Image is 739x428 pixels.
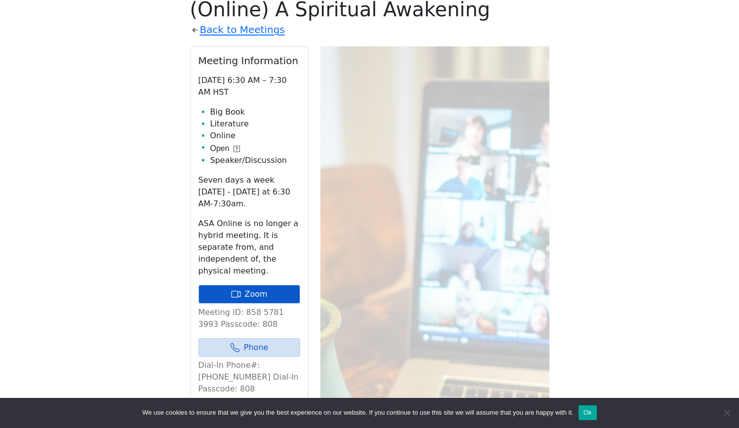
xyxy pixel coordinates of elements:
[142,408,573,418] span: We use cookies to ensure that we give you the best experience on our website. If you continue to ...
[210,143,230,155] span: Open
[198,307,300,330] p: Meeting ID: 858 5781 3993 Passcode: 808
[198,75,300,98] p: [DATE] 6:30 AM – 7:30 AM HST
[198,55,300,67] h2: Meeting Information
[579,405,597,420] button: Ok
[210,130,300,142] li: Online
[210,143,240,155] button: Open
[200,21,285,39] a: Back to Meetings
[210,155,300,166] li: Speaker/Discussion
[210,106,300,118] li: Big Book
[210,118,300,130] li: Literature
[198,338,300,357] a: Phone
[198,174,300,210] p: Seven days a week [DATE] - [DATE] at 6:30 AM-7:30am.
[198,285,300,304] a: Zoom
[198,218,300,277] p: ASA Online is no longer a hybrid meeting. It is separate from, and independent of, the physical m...
[722,408,732,418] span: No
[198,359,300,395] p: Dial-In Phone#: [PHONE_NUMBER] Dial-In Passcode: 808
